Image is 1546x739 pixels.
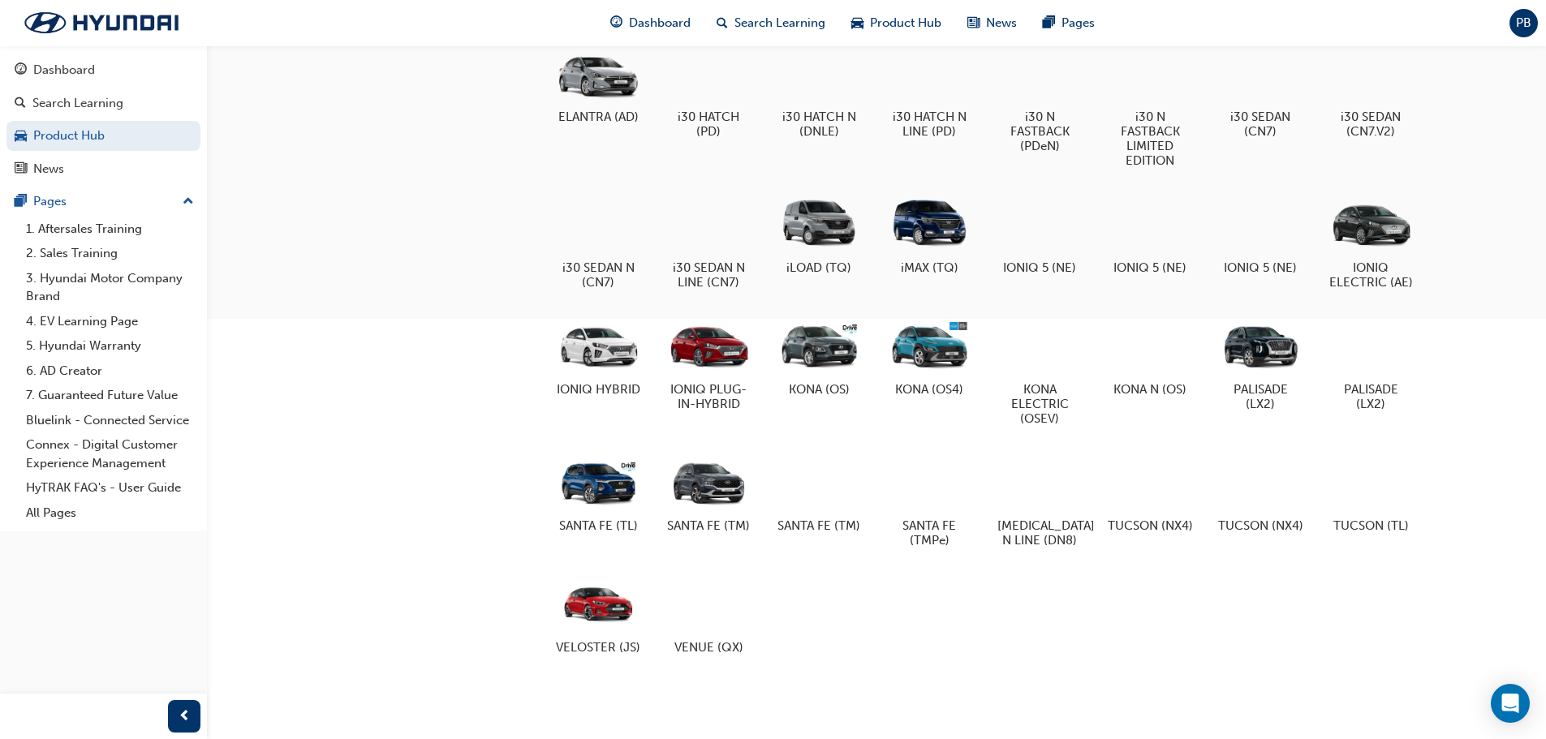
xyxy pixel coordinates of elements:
a: SANTA FE (TMPe) [881,445,978,554]
a: Connex - Digital Customer Experience Management [19,432,200,475]
h5: TUCSON (NX4) [1108,518,1193,533]
span: PB [1516,14,1531,32]
a: 4. EV Learning Page [19,309,200,334]
h5: PALISADE (LX2) [1329,382,1414,411]
h5: SANTA FE (TM) [666,518,751,533]
a: IONIQ PLUG-IN-HYBRID [660,309,757,418]
h5: i30 HATCH N (DNLE) [777,110,862,139]
div: News [33,160,64,178]
a: KONA ELECTRIC (OSEV) [991,309,1088,432]
span: car-icon [15,129,27,144]
h5: TUCSON (TL) [1329,518,1414,533]
a: Dashboard [6,55,200,85]
h5: PALISADE (LX2) [1218,382,1303,411]
a: TUCSON (NX4) [1212,445,1309,539]
div: Dashboard [33,61,95,79]
span: guage-icon [15,63,27,78]
a: i30 SEDAN N LINE (CN7) [660,187,757,296]
a: i30 HATCH N LINE (PD) [881,37,978,145]
a: IONIQ ELECTRIC (AE) [1322,187,1419,296]
span: Pages [1062,14,1095,32]
a: iMAX (TQ) [881,187,978,281]
a: 7. Guaranteed Future Value [19,383,200,408]
a: All Pages [19,501,200,526]
a: i30 N FASTBACK LIMITED EDITION [1101,37,1199,174]
h5: iLOAD (TQ) [777,260,862,275]
a: ELANTRA (AD) [549,37,647,131]
a: i30 SEDAN (CN7) [1212,37,1309,145]
a: car-iconProduct Hub [838,6,954,40]
a: SANTA FE (TM) [660,445,757,539]
a: i30 N FASTBACK (PDeN) [991,37,1088,160]
h5: i30 HATCH N LINE (PD) [887,110,972,139]
a: 3. Hyundai Motor Company Brand [19,266,200,309]
span: guage-icon [610,13,622,33]
h5: iMAX (TQ) [887,260,972,275]
button: PB [1509,9,1538,37]
a: pages-iconPages [1030,6,1108,40]
h5: SANTA FE (TL) [556,518,641,533]
a: VENUE (QX) [660,567,757,661]
h5: i30 N FASTBACK LIMITED EDITION [1108,110,1193,168]
div: Open Intercom Messenger [1491,684,1530,723]
span: Dashboard [629,14,691,32]
a: IONIQ 5 (NE) [991,187,1088,281]
a: i30 SEDAN N (CN7) [549,187,647,296]
span: pages-icon [15,195,27,209]
h5: i30 SEDAN (CN7) [1218,110,1303,139]
a: TUCSON (TL) [1322,445,1419,539]
span: Product Hub [870,14,941,32]
span: search-icon [15,97,26,111]
a: news-iconNews [954,6,1030,40]
a: Search Learning [6,88,200,118]
h5: SANTA FE (TMPe) [887,518,972,548]
button: Pages [6,187,200,217]
h5: SANTA FE (TM) [777,518,862,533]
img: Trak [8,6,195,40]
h5: IONIQ 5 (NE) [997,260,1083,275]
h5: TUCSON (NX4) [1218,518,1303,533]
a: [MEDICAL_DATA] N LINE (DN8) [991,445,1088,554]
a: IONIQ 5 (NE) [1212,187,1309,281]
a: i30 SEDAN (CN7.V2) [1322,37,1419,145]
h5: i30 N FASTBACK (PDeN) [997,110,1083,153]
div: Pages [33,192,67,211]
a: search-iconSearch Learning [704,6,838,40]
h5: KONA (OS) [777,382,862,397]
a: iLOAD (TQ) [770,187,868,281]
span: news-icon [15,162,27,177]
a: News [6,154,200,184]
a: i30 HATCH N (DNLE) [770,37,868,145]
a: IONIQ HYBRID [549,309,647,403]
a: KONA (OS4) [881,309,978,403]
h5: IONIQ 5 (NE) [1108,260,1193,275]
a: i30 HATCH (PD) [660,37,757,145]
h5: i30 SEDAN N LINE (CN7) [666,260,751,290]
h5: ELANTRA (AD) [556,110,641,124]
a: Product Hub [6,121,200,151]
a: IONIQ 5 (NE) [1101,187,1199,281]
span: up-icon [183,191,194,213]
a: 6. AD Creator [19,359,200,384]
h5: i30 HATCH (PD) [666,110,751,139]
a: HyTRAK FAQ's - User Guide [19,475,200,501]
h5: i30 SEDAN N (CN7) [556,260,641,290]
span: news-icon [967,13,980,33]
span: prev-icon [179,707,191,727]
h5: VENUE (QX) [666,640,751,655]
h5: KONA ELECTRIC (OSEV) [997,382,1083,426]
span: car-icon [851,13,863,33]
h5: i30 SEDAN (CN7.V2) [1329,110,1414,139]
h5: KONA (OS4) [887,382,972,397]
a: VELOSTER (JS) [549,567,647,661]
div: Search Learning [32,94,123,113]
span: News [986,14,1017,32]
a: SANTA FE (TL) [549,445,647,539]
h5: [MEDICAL_DATA] N LINE (DN8) [997,518,1083,548]
h5: VELOSTER (JS) [556,640,641,655]
a: guage-iconDashboard [597,6,704,40]
a: PALISADE (LX2) [1322,309,1419,418]
h5: IONIQ HYBRID [556,382,641,397]
h5: IONIQ PLUG-IN-HYBRID [666,382,751,411]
